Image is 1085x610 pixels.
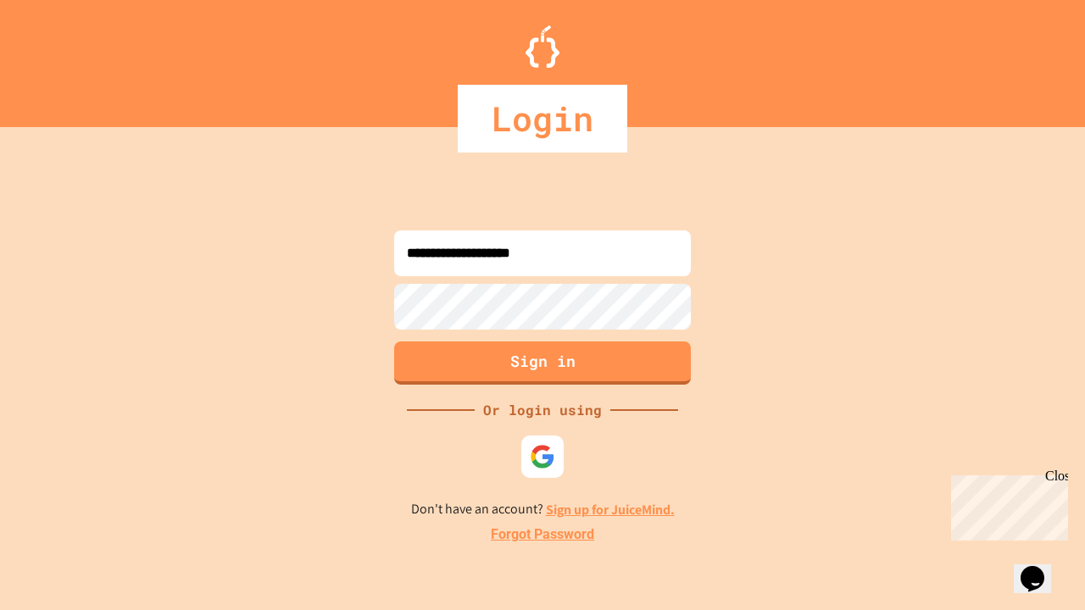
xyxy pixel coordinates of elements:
p: Don't have an account? [411,499,675,520]
a: Sign up for JuiceMind. [546,501,675,518]
div: Chat with us now!Close [7,7,117,108]
div: Or login using [475,400,610,420]
img: google-icon.svg [530,444,555,469]
iframe: chat widget [944,469,1068,541]
button: Sign in [394,341,691,385]
div: Login [458,85,627,152]
iframe: chat widget [1014,542,1068,593]
a: Forgot Password [491,524,594,545]
img: Logo.svg [526,25,559,68]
